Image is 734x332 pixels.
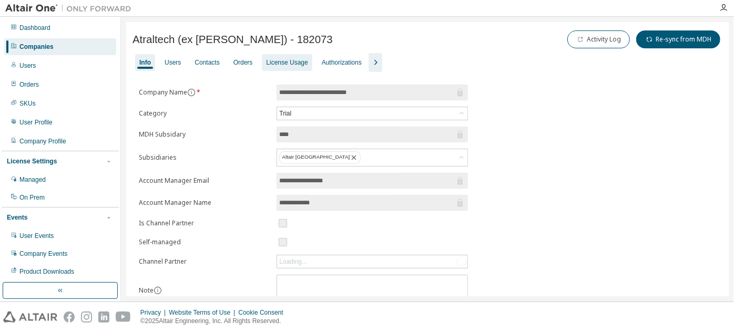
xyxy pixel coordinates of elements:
label: Company Name [139,88,270,97]
img: linkedin.svg [98,312,109,323]
img: youtube.svg [116,312,131,323]
div: Company Events [19,250,67,258]
div: User Profile [19,118,53,127]
div: Orders [233,58,253,67]
div: Managed [19,175,46,184]
label: Channel Partner [139,257,270,266]
label: Is Channel Partner [139,219,270,227]
div: Users [165,58,181,67]
div: Contacts [195,58,219,67]
label: Subsidiaries [139,153,270,162]
div: Website Terms of Use [169,308,238,317]
div: Trial [278,108,293,119]
label: MDH Subsidary [139,130,270,139]
img: altair_logo.svg [3,312,57,323]
img: facebook.svg [64,312,75,323]
div: Cookie Consent [238,308,289,317]
div: Loading... [277,255,467,268]
label: Note [139,286,154,295]
div: Company Profile [19,137,66,146]
label: Account Manager Email [139,177,270,185]
div: Altair [GEOGRAPHIC_DATA] [279,151,361,164]
div: Events [7,213,27,222]
span: Atraltech (ex [PERSON_NAME]) - 182073 [132,34,333,46]
div: Privacy [140,308,169,317]
div: Info [139,58,151,67]
div: Loading... [279,257,307,266]
label: Account Manager Name [139,199,270,207]
div: Trial [277,107,467,120]
label: Self-managed [139,238,270,246]
img: Altair One [5,3,137,14]
button: information [187,88,196,97]
div: License Settings [7,157,57,165]
img: instagram.svg [81,312,92,323]
div: Altair [GEOGRAPHIC_DATA] [277,149,467,166]
div: Dashboard [19,24,50,32]
div: Users [19,61,36,70]
div: License Usage [266,58,308,67]
button: Activity Log [567,30,630,48]
button: Re-sync from MDH [636,30,720,48]
button: information [154,286,162,295]
div: User Events [19,232,54,240]
div: Companies [19,43,54,51]
div: On Prem [19,193,45,202]
div: Product Downloads [19,267,74,276]
label: Category [139,109,270,118]
div: Orders [19,80,39,89]
div: Authorizations [322,58,362,67]
p: © 2025 Altair Engineering, Inc. All Rights Reserved. [140,317,290,326]
div: SKUs [19,99,36,108]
